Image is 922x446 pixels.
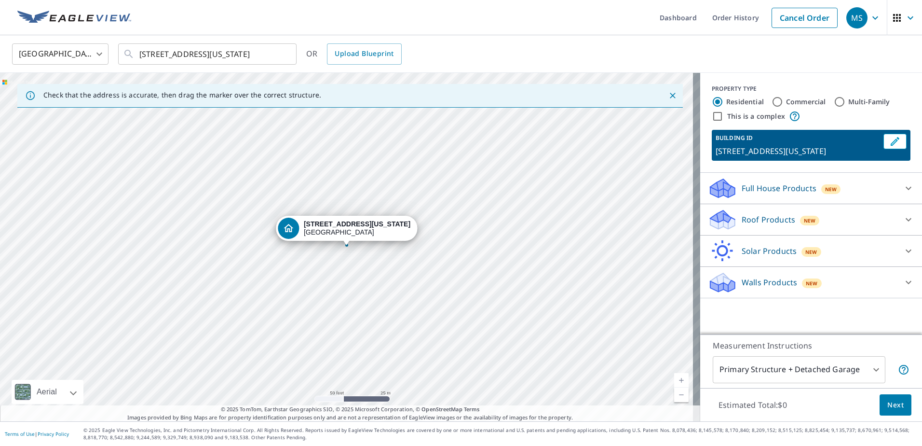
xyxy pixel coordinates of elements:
[421,405,462,413] a: OpenStreetMap
[742,245,797,257] p: Solar Products
[12,41,108,68] div: [GEOGRAPHIC_DATA]
[304,220,410,228] strong: [STREET_ADDRESS][US_STATE]
[708,271,914,294] div: Walls ProductsNew
[306,43,402,65] div: OR
[335,48,393,60] span: Upload Blueprint
[887,399,904,411] span: Next
[708,208,914,231] div: Roof ProductsNew
[898,364,909,376] span: Your report will include the primary structure and a detached garage if one exists.
[786,97,826,107] label: Commercial
[43,91,321,99] p: Check that the address is accurate, then drag the marker over the correct structure.
[139,41,277,68] input: Search by address or latitude-longitude
[805,248,817,256] span: New
[848,97,890,107] label: Multi-Family
[83,427,917,441] p: © 2025 Eagle View Technologies, Inc. and Pictometry International Corp. All Rights Reserved. Repo...
[708,239,914,263] div: Solar ProductsNew
[846,7,868,28] div: MS
[713,340,909,351] p: Measurement Instructions
[464,405,480,413] a: Terms
[666,89,679,102] button: Close
[221,405,480,414] span: © 2025 TomTom, Earthstar Geographics SIO, © 2025 Microsoft Corporation, ©
[742,214,795,225] p: Roof Products
[883,134,907,149] button: Edit building 1
[304,220,410,237] div: [GEOGRAPHIC_DATA]
[713,356,885,383] div: Primary Structure + Detached Garage
[327,43,401,65] a: Upload Blueprint
[674,373,689,388] a: Current Level 19, Zoom In
[716,134,753,142] p: BUILDING ID
[708,177,914,200] div: Full House ProductsNew
[34,380,60,404] div: Aerial
[5,431,69,437] p: |
[17,11,131,25] img: EV Logo
[772,8,838,28] a: Cancel Order
[726,97,764,107] label: Residential
[716,145,880,157] p: [STREET_ADDRESS][US_STATE]
[727,111,785,121] label: This is a complex
[711,394,795,416] p: Estimated Total: $0
[804,217,816,224] span: New
[12,380,83,404] div: Aerial
[5,431,35,437] a: Terms of Use
[825,185,837,193] span: New
[806,279,818,287] span: New
[742,277,797,288] p: Walls Products
[674,388,689,402] a: Current Level 19, Zoom Out
[880,394,911,416] button: Next
[276,216,417,246] div: Dropped pin, building 1, Residential property, 803 Florida Ave Mount Dora, FL 32757
[742,182,816,194] p: Full House Products
[712,84,910,93] div: PROPERTY TYPE
[38,431,69,437] a: Privacy Policy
